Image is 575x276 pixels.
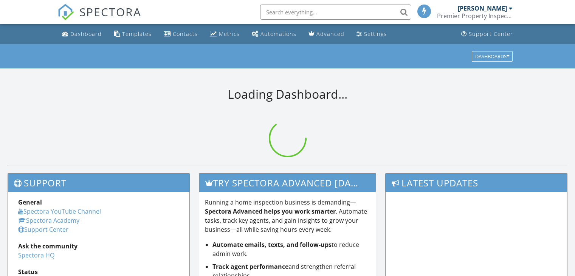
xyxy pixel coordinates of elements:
[161,27,201,41] a: Contacts
[8,174,189,192] h3: Support
[219,30,240,37] div: Metrics
[57,4,74,20] img: The Best Home Inspection Software - Spectora
[18,198,42,206] strong: General
[353,27,390,41] a: Settings
[59,27,105,41] a: Dashboard
[70,30,102,37] div: Dashboard
[260,5,411,20] input: Search everything...
[437,12,513,20] div: Premier Property Inspection LLC
[205,198,370,234] p: Running a home inspection business is demanding— . Automate tasks, track key agents, and gain ins...
[364,30,387,37] div: Settings
[18,251,54,259] a: Spectora HQ
[212,240,332,249] strong: Automate emails, texts, and follow-ups
[199,174,376,192] h3: Try spectora advanced [DATE]
[386,174,567,192] h3: Latest Updates
[469,30,513,37] div: Support Center
[207,27,243,41] a: Metrics
[18,225,68,234] a: Support Center
[111,27,155,41] a: Templates
[249,27,299,41] a: Automations (Basic)
[475,54,509,59] div: Dashboards
[260,30,296,37] div: Automations
[472,51,513,62] button: Dashboards
[173,30,198,37] div: Contacts
[57,10,141,26] a: SPECTORA
[212,262,288,271] strong: Track agent performance
[305,27,347,41] a: Advanced
[18,242,179,251] div: Ask the community
[18,216,79,225] a: Spectora Academy
[122,30,152,37] div: Templates
[212,240,370,258] li: to reduce admin work.
[79,4,141,20] span: SPECTORA
[18,207,101,216] a: Spectora YouTube Channel
[458,5,507,12] div: [PERSON_NAME]
[205,207,336,216] strong: Spectora Advanced helps you work smarter
[316,30,344,37] div: Advanced
[458,27,516,41] a: Support Center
